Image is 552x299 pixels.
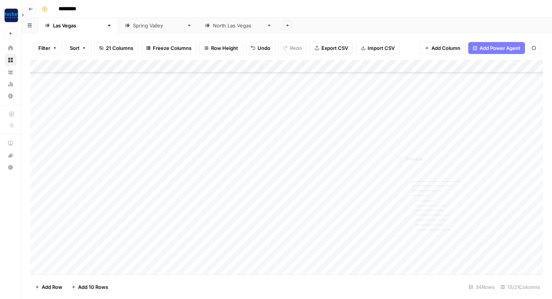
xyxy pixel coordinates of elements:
button: Help + Support [5,161,17,173]
a: [GEOGRAPHIC_DATA] [198,18,278,33]
button: Sort [65,42,91,54]
div: [GEOGRAPHIC_DATA] [53,22,104,29]
button: Add Column [420,42,465,54]
span: Export CSV [321,44,348,52]
span: 21 Columns [106,44,133,52]
div: 13/21 Columns [498,281,543,293]
span: Add Row [42,283,62,291]
span: Add Power Agent [480,44,520,52]
button: Undo [246,42,275,54]
button: Workspace: Rocket Pilots [5,6,17,25]
a: Your Data [5,66,17,78]
span: Freeze Columns [153,44,192,52]
button: Redo [278,42,307,54]
div: [GEOGRAPHIC_DATA] [213,22,264,29]
span: Add 10 Rows [78,283,108,291]
span: Redo [290,44,302,52]
div: What's new? [5,150,16,161]
span: Row Height [211,44,238,52]
button: Freeze Columns [141,42,196,54]
a: [GEOGRAPHIC_DATA] [38,18,118,33]
span: Filter [38,44,50,52]
img: Rocket Pilots Logo [5,9,18,22]
button: 21 Columns [94,42,138,54]
button: What's new? [5,149,17,161]
a: Settings [5,90,17,102]
a: Browse [5,54,17,66]
span: Import CSV [368,44,395,52]
span: Add Column [431,44,460,52]
a: AirOps Academy [5,137,17,149]
button: Add 10 Rows [67,281,113,293]
button: Filter [33,42,62,54]
button: Add Power Agent [468,42,525,54]
a: Home [5,42,17,54]
button: Import CSV [356,42,400,54]
span: Sort [70,44,80,52]
button: Row Height [199,42,243,54]
button: Add Row [30,281,67,293]
a: [GEOGRAPHIC_DATA] [118,18,198,33]
div: [GEOGRAPHIC_DATA] [133,22,184,29]
button: Export CSV [310,42,353,54]
span: Undo [258,44,270,52]
a: Usage [5,78,17,90]
div: 34 Rows [466,281,498,293]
